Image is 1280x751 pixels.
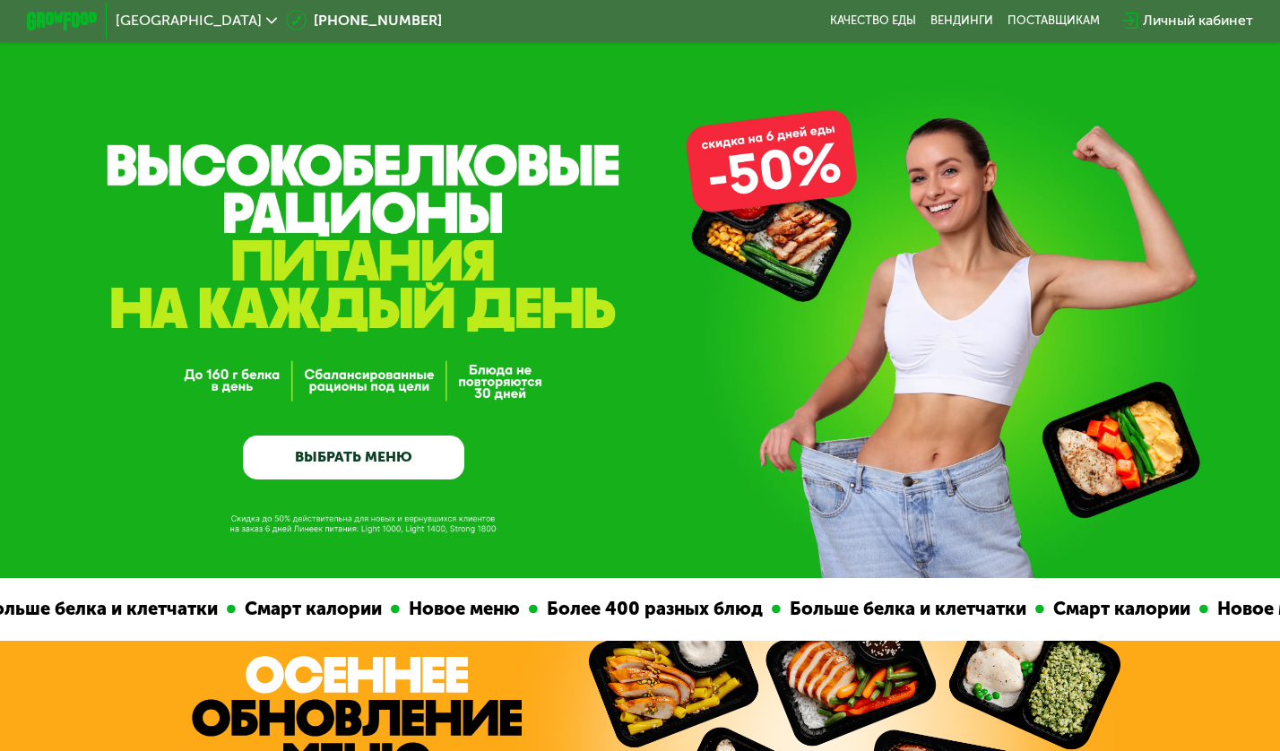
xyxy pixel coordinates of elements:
[215,595,370,623] div: Смарт калории
[760,595,1015,623] div: Больше белка и клетчатки
[243,436,464,480] a: ВЫБРАТЬ МЕНЮ
[1143,10,1253,31] div: Личный кабинет
[517,595,751,623] div: Более 400 разных блюд
[1024,595,1179,623] div: Смарт калории
[116,13,262,28] span: [GEOGRAPHIC_DATA]
[830,13,916,28] a: Качество еды
[379,595,508,623] div: Новое меню
[286,10,443,31] a: [PHONE_NUMBER]
[930,13,993,28] a: Вендинги
[1008,13,1100,28] div: поставщикам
